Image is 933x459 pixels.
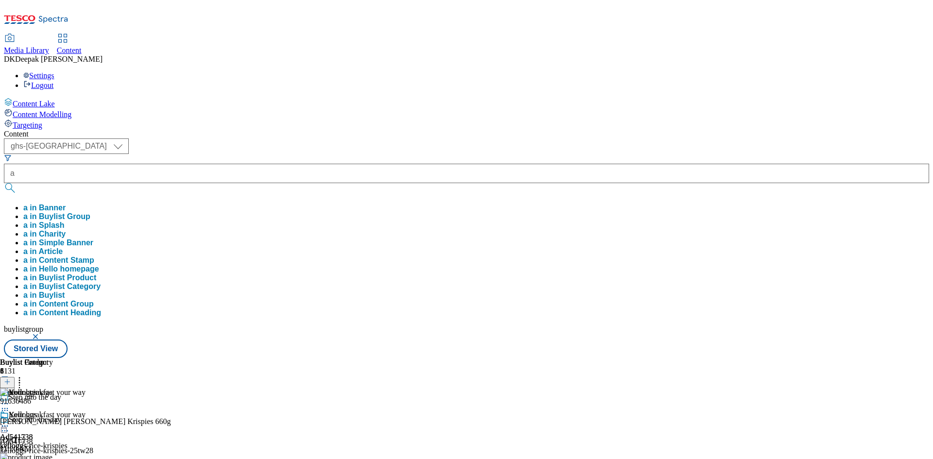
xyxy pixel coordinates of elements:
a: Targeting [4,119,929,130]
button: a in Simple Banner [23,238,93,247]
button: a in Charity [23,230,66,238]
button: a in Content Stamp [23,256,94,265]
a: Content Lake [4,98,929,108]
div: Content [4,130,929,138]
button: Stored View [4,340,68,358]
div: a in [23,265,99,273]
span: Content Group [39,300,94,308]
a: Settings [23,71,54,80]
button: a in Buylist Group [23,212,90,221]
div: a in [23,300,94,308]
div: a in [23,212,90,221]
span: Hello homepage [39,265,99,273]
button: a in Hello homepage [23,265,99,273]
span: Content [57,46,82,54]
a: Content Modelling [4,108,929,119]
span: DK [4,55,15,63]
a: Media Library [4,34,49,55]
svg: Search Filters [4,154,12,162]
span: Targeting [13,121,42,129]
a: Content [57,34,82,55]
button: a in Splash [23,221,64,230]
button: a in Article [23,247,63,256]
button: a in Buylist Category [23,282,101,291]
button: a in Content Group [23,300,94,308]
button: a in Buylist [23,291,65,300]
span: Content Modelling [13,110,71,119]
div: a in [23,256,94,265]
button: a in Content Heading [23,308,101,317]
button: a in Buylist Product [23,273,96,282]
a: Logout [23,81,53,89]
button: a in Banner [23,204,66,212]
span: Content Lake [13,100,55,108]
span: buylistgroup [4,325,43,333]
span: Media Library [4,46,49,54]
input: Search [4,164,929,183]
span: Deepak [PERSON_NAME] [15,55,103,63]
span: Buylist Group [39,212,90,221]
span: Content Stamp [39,256,94,264]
